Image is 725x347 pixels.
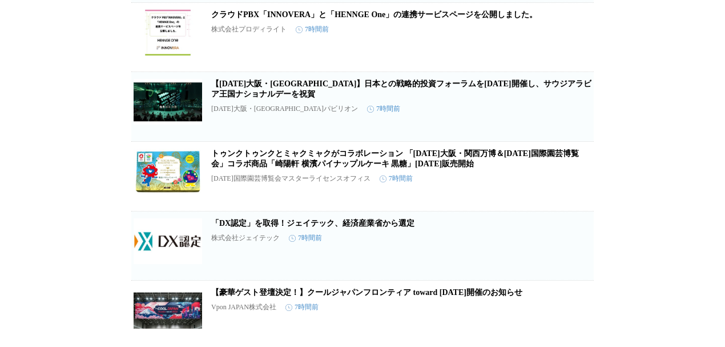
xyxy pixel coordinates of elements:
time: 7時間前 [289,233,322,243]
time: 7時間前 [285,302,319,312]
p: 株式会社プロディライト [211,25,287,34]
p: Vpon JAPAN株式会社 [211,302,276,312]
a: 【豪華ゲスト登壇決定！】クールジャパンフロンティア toward [DATE]開催のお知らせ [211,288,522,297]
a: トゥンクトゥンクとミャクミャクがコラボレーション 「[DATE]大阪・関西万博＆[DATE]国際園芸博覧会」コラボ商品「崎陽軒 横濱パイナップルケーキ 黒糖」[DATE]販売開始 [211,149,579,168]
time: 7時間前 [296,25,329,34]
a: 「DX認定」を取得！ジェイテック、経済産業省から選定 [211,219,414,228]
time: 7時間前 [380,174,413,184]
time: 7時間前 [367,104,400,114]
p: [DATE]大阪・[GEOGRAPHIC_DATA]パビリオン [211,104,358,114]
img: 【豪華ゲスト登壇決定！】クールジャパンフロンティア toward 2033開催のお知らせ [134,288,202,333]
img: クラウドPBX「INNOVERA」と「HENNGE One」の連携サービスページを公開しました。 [134,10,202,55]
p: 株式会社ジェイテック [211,233,280,243]
p: [DATE]国際園芸博覧会マスターライセンスオフィス [211,174,370,184]
a: 【[DATE]大阪・[GEOGRAPHIC_DATA]】日本との戦略的投資フォーラムを[DATE]開催し、サウジアラビア王国ナショナルデーを祝賀 [211,79,591,98]
a: クラウドPBX「INNOVERA」と「HENNGE One」の連携サービスページを公開しました。 [211,10,537,19]
img: 【2025大阪・関西万博 サウジアラビア王国館】日本との戦略的投資フォーラムを9月24日開催し、サウジアラビア王国ナショナルデーを祝賀 [134,79,202,125]
img: トゥンクトゥンクとミャクミャクがコラボレーション 「2025年大阪・関西万博＆２０２７年国際園芸博覧会」コラボ商品「崎陽軒 横濱パイナップルケーキ 黒糖」2025年9月23日（火）販売開始 [134,149,202,194]
img: 「DX認定」を取得！ジェイテック、経済産業省から選定 [134,218,202,264]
